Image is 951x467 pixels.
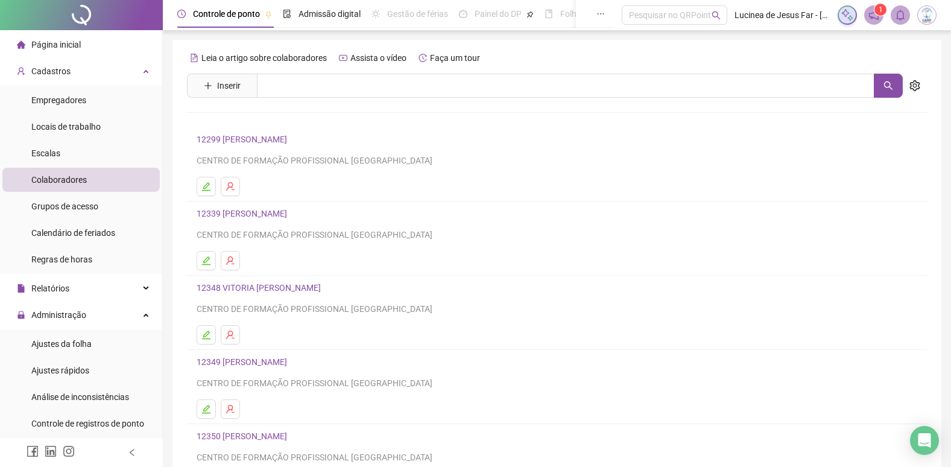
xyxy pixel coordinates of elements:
span: home [17,40,25,49]
span: linkedin [45,445,57,457]
span: pushpin [526,11,534,18]
a: 12348 VITORIA [PERSON_NAME] [197,283,324,293]
span: file-text [190,54,198,62]
div: CENTRO DE FORMAÇÃO PROFISSIONAL [GEOGRAPHIC_DATA] [197,376,917,390]
span: instagram [63,445,75,457]
span: Grupos de acesso [31,202,98,211]
span: file [17,284,25,293]
span: user-delete [226,256,235,265]
span: 1 [879,5,883,14]
span: notification [868,10,879,21]
span: facebook [27,445,39,457]
span: Cadastros [31,66,71,76]
span: Inserir [217,79,241,92]
div: CENTRO DE FORMAÇÃO PROFISSIONAL [GEOGRAPHIC_DATA] [197,154,917,167]
span: user-add [17,67,25,75]
span: Ajustes rápidos [31,366,89,375]
span: Lucinea de Jesus Far - [GEOGRAPHIC_DATA] [735,8,830,22]
span: plus [204,81,212,90]
a: 12299 [PERSON_NAME] [197,135,291,144]
span: user-delete [226,182,235,191]
img: sparkle-icon.fc2bf0ac1784a2077858766a79e2daf3.svg [841,8,854,22]
span: edit [201,330,211,340]
span: search [712,11,721,20]
img: 83834 [918,6,936,24]
span: Empregadores [31,95,86,105]
a: 12349 [PERSON_NAME] [197,357,291,367]
span: Administração [31,310,86,320]
span: file-done [283,10,291,18]
span: user-delete [226,330,235,340]
span: dashboard [459,10,467,18]
span: clock-circle [177,10,186,18]
span: pushpin [265,11,272,18]
span: bell [895,10,906,21]
span: edit [201,182,211,191]
span: edit [201,256,211,265]
span: Página inicial [31,40,81,49]
span: ellipsis [596,10,605,18]
span: Análise de inconsistências [31,392,129,402]
span: Controle de ponto [193,9,260,19]
span: Relatórios [31,284,69,293]
span: lock [17,311,25,319]
span: Escalas [31,148,60,158]
span: Controle de registros de ponto [31,419,144,428]
span: Gestão de férias [387,9,448,19]
span: Assista o vídeo [350,53,406,63]
span: sun [371,10,380,18]
span: edit [201,404,211,414]
span: Folha de pagamento [560,9,637,19]
a: 12339 [PERSON_NAME] [197,209,291,218]
div: Open Intercom Messenger [910,426,939,455]
span: Ajustes da folha [31,339,92,349]
button: Inserir [194,76,250,95]
div: CENTRO DE FORMAÇÃO PROFISSIONAL [GEOGRAPHIC_DATA] [197,228,917,241]
span: youtube [339,54,347,62]
span: left [128,448,136,457]
span: Locais de trabalho [31,122,101,132]
sup: 1 [874,4,886,16]
a: 12350 [PERSON_NAME] [197,431,291,441]
span: Calendário de feriados [31,228,115,238]
span: search [883,81,893,91]
span: book [545,10,553,18]
span: setting [909,80,920,91]
span: user-delete [226,404,235,414]
span: history [419,54,427,62]
span: Painel do DP [475,9,522,19]
span: Admissão digital [299,9,361,19]
span: Colaboradores [31,175,87,185]
div: CENTRO DE FORMAÇÃO PROFISSIONAL [GEOGRAPHIC_DATA] [197,451,917,464]
span: Regras de horas [31,255,92,264]
span: Faça um tour [430,53,480,63]
span: Leia o artigo sobre colaboradores [201,53,327,63]
div: CENTRO DE FORMAÇÃO PROFISSIONAL [GEOGRAPHIC_DATA] [197,302,917,316]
